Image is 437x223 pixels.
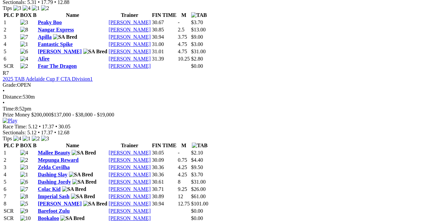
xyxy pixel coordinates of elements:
[152,193,177,200] td: 30.89
[3,124,27,129] span: Race Time:
[109,27,151,32] a: [PERSON_NAME]
[72,150,96,156] img: SA Bred
[178,49,187,54] text: 4.75
[3,106,434,112] div: 8:52pm
[38,49,82,54] a: [PERSON_NAME]
[38,215,59,221] a: Bookaloo
[109,201,151,206] a: [PERSON_NAME]
[33,12,36,18] span: B
[191,164,203,170] span: $9.50
[38,27,74,32] a: Nangar Express
[38,179,71,185] a: Dashing Jordy
[152,41,177,48] td: 31.00
[3,136,12,141] span: Tips
[20,56,28,62] img: 4
[178,20,180,25] text: -
[152,19,177,26] td: 30.67
[109,215,151,221] a: [PERSON_NAME]
[38,172,67,177] a: Dashing Slay
[13,5,21,11] img: 3
[178,56,190,62] text: 10.25
[3,150,19,156] td: 1
[178,201,190,206] text: 12.75
[191,49,206,54] span: $31.00
[20,164,28,170] img: 3
[152,48,177,55] td: 31.01
[20,12,32,18] span: BOX
[20,215,31,221] img: 10
[3,88,5,94] span: •
[23,136,30,142] img: 1
[20,150,28,156] img: 4
[3,100,5,106] span: •
[28,124,37,129] span: 5.12
[38,56,49,62] a: Afire
[83,201,107,207] img: SA Bred
[178,186,187,192] text: 9.25
[152,34,177,40] td: 30.94
[191,186,206,192] span: $26.00
[109,157,151,163] a: [PERSON_NAME]
[3,70,9,76] span: R7
[178,179,181,185] text: 8
[38,130,40,135] span: •
[3,215,19,222] td: SCR
[178,27,185,32] text: 2.5
[109,164,151,170] a: [PERSON_NAME]
[109,63,151,69] a: [PERSON_NAME]
[191,150,203,156] span: $2.10
[3,171,19,178] td: 4
[38,186,61,192] a: Colac Kid
[38,208,70,214] a: Barefoot Zulu
[3,186,19,193] td: 6
[3,193,19,200] td: 7
[178,34,187,40] text: 3.75
[33,143,36,148] span: B
[3,34,19,40] td: 3
[4,143,14,148] span: PLC
[20,157,28,163] img: 2
[20,63,28,69] img: 2
[13,136,21,142] img: 4
[3,41,19,48] td: 4
[83,49,107,55] img: SA Bred
[109,49,151,54] a: [PERSON_NAME]
[20,179,28,185] img: 6
[108,12,151,19] th: Trainer
[191,179,206,185] span: $31.00
[109,41,151,47] a: [PERSON_NAME]
[55,124,57,129] span: •
[191,34,203,40] span: $9.00
[23,5,30,11] img: 4
[20,208,28,214] img: 9
[60,215,84,221] img: SA Bred
[191,208,203,214] span: $0.00
[37,12,108,19] th: Name
[3,48,19,55] td: 5
[152,157,177,163] td: 30.09
[152,12,177,19] th: FIN TIME
[191,201,208,206] span: $101.00
[71,194,95,200] img: SA Bred
[191,63,203,69] span: $0.00
[38,63,77,69] a: Fear The Dragon
[69,172,93,178] img: SA Bred
[3,179,19,185] td: 5
[108,142,151,149] th: Trainer
[3,201,19,207] td: 8
[191,27,206,32] span: $13.00
[38,34,52,40] a: Apilla
[39,124,41,129] span: •
[20,27,28,33] img: 8
[38,20,62,25] a: Peaky Boo
[20,194,28,200] img: 8
[191,194,206,199] span: $61.00
[178,194,183,199] text: 12
[109,186,151,192] a: [PERSON_NAME]
[20,41,28,47] img: 1
[20,49,28,55] img: 6
[152,56,177,62] td: 31.39
[178,12,190,19] th: M
[152,142,177,149] th: FIN TIME
[3,130,26,135] span: Sectionals:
